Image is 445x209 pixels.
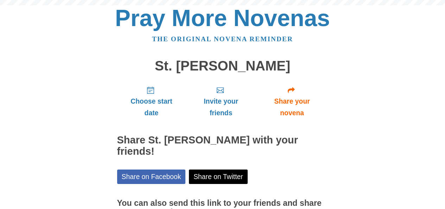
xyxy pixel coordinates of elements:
a: Pray More Novenas [115,5,330,31]
span: Share your novena [263,96,321,119]
a: Choose start date [117,80,186,122]
span: Choose start date [124,96,179,119]
a: Share on Facebook [117,170,186,184]
a: Share on Twitter [189,170,248,184]
a: The original novena reminder [152,35,293,43]
a: Share your novena [256,80,328,122]
h1: St. [PERSON_NAME] [117,59,328,74]
h2: Share St. [PERSON_NAME] with your friends! [117,135,328,157]
a: Invite your friends [186,80,256,122]
span: Invite your friends [193,96,249,119]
